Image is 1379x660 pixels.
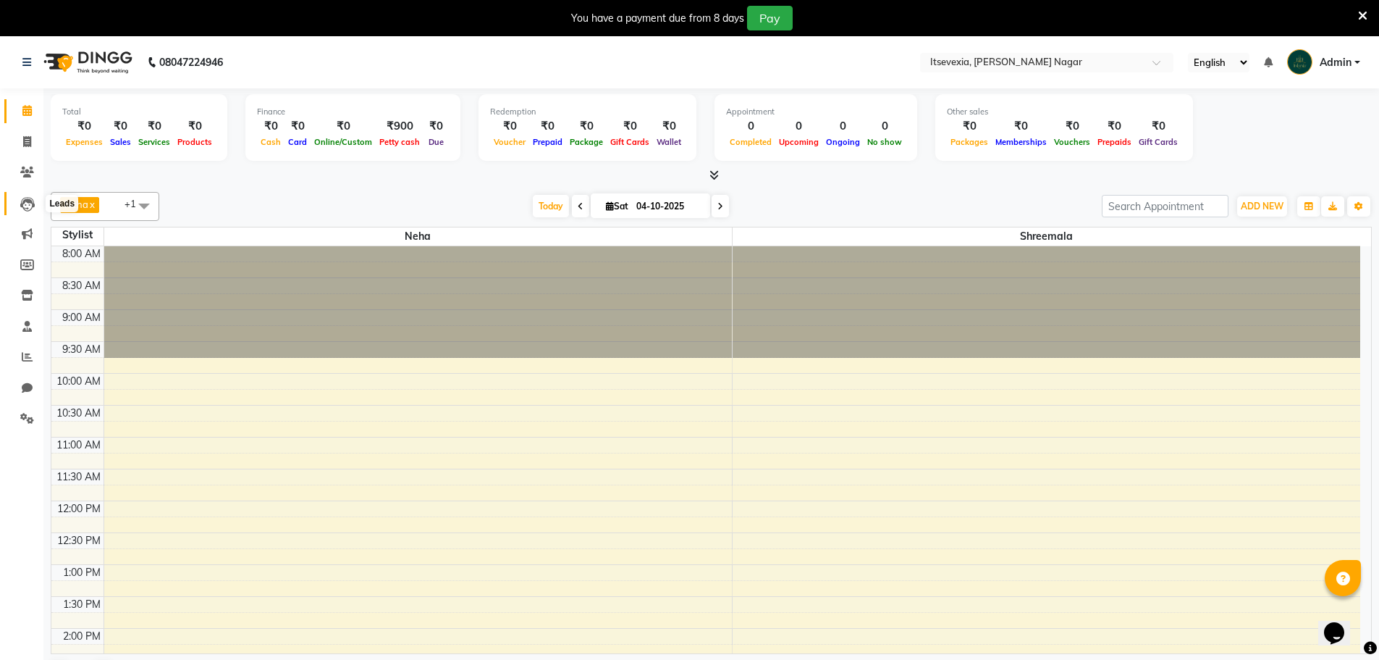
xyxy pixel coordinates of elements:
[106,118,135,135] div: ₹0
[864,137,906,147] span: No show
[104,227,732,246] span: Neha
[135,118,174,135] div: ₹0
[54,374,104,389] div: 10:00 AM
[490,118,529,135] div: ₹0
[775,137,822,147] span: Upcoming
[529,137,566,147] span: Prepaid
[653,137,685,147] span: Wallet
[60,629,104,644] div: 2:00 PM
[1135,137,1181,147] span: Gift Cards
[1241,201,1283,212] span: ADD NEW
[1102,195,1228,217] input: Search Appointment
[106,137,135,147] span: Sales
[571,11,744,26] div: You have a payment due from 8 days
[566,118,607,135] div: ₹0
[1094,118,1135,135] div: ₹0
[566,137,607,147] span: Package
[992,137,1050,147] span: Memberships
[490,137,529,147] span: Voucher
[607,137,653,147] span: Gift Cards
[1237,196,1287,217] button: ADD NEW
[376,137,423,147] span: Petty cash
[62,137,106,147] span: Expenses
[423,118,449,135] div: ₹0
[947,137,992,147] span: Packages
[775,118,822,135] div: 0
[1287,49,1312,75] img: Admin
[174,118,216,135] div: ₹0
[59,342,104,357] div: 9:30 AM
[1320,55,1351,70] span: Admin
[425,137,447,147] span: Due
[1050,137,1094,147] span: Vouchers
[1050,118,1094,135] div: ₹0
[602,201,632,212] span: Sat
[125,198,147,209] span: +1
[54,438,104,453] div: 11:00 AM
[284,118,311,135] div: ₹0
[59,310,104,325] div: 9:00 AM
[60,597,104,612] div: 1:30 PM
[60,565,104,580] div: 1:00 PM
[54,533,104,548] div: 12:30 PM
[59,246,104,262] div: 8:00 AM
[947,118,992,135] div: ₹0
[135,137,174,147] span: Services
[733,227,1361,246] span: Shreemala
[726,106,906,118] div: Appointment
[726,137,775,147] span: Completed
[490,106,685,118] div: Redemption
[822,118,864,135] div: 0
[51,227,104,243] div: Stylist
[62,118,106,135] div: ₹0
[1318,602,1365,646] iframe: chat widget
[46,195,78,212] div: Leads
[88,199,95,210] a: x
[533,195,569,217] span: Today
[37,42,136,83] img: logo
[529,118,566,135] div: ₹0
[62,106,216,118] div: Total
[864,118,906,135] div: 0
[257,118,284,135] div: ₹0
[174,137,216,147] span: Products
[59,278,104,293] div: 8:30 AM
[747,6,793,30] button: Pay
[311,137,376,147] span: Online/Custom
[653,118,685,135] div: ₹0
[54,406,104,421] div: 10:30 AM
[54,501,104,517] div: 12:00 PM
[159,42,223,83] b: 08047224946
[632,196,704,217] input: 2025-10-04
[992,118,1050,135] div: ₹0
[1094,137,1135,147] span: Prepaids
[257,106,449,118] div: Finance
[607,118,653,135] div: ₹0
[257,137,284,147] span: Cash
[822,137,864,147] span: Ongoing
[726,118,775,135] div: 0
[284,137,311,147] span: Card
[311,118,376,135] div: ₹0
[376,118,423,135] div: ₹900
[54,469,104,485] div: 11:30 AM
[947,106,1181,118] div: Other sales
[1135,118,1181,135] div: ₹0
